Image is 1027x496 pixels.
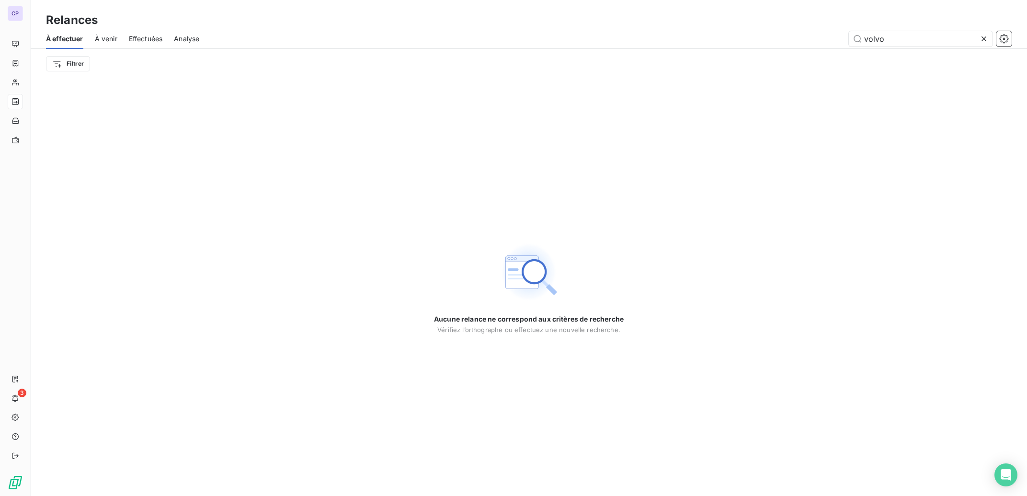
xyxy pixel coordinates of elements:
[18,389,26,397] span: 3
[849,31,993,46] input: Rechercher
[46,56,90,71] button: Filtrer
[498,242,559,303] img: Empty state
[174,34,199,44] span: Analyse
[8,6,23,21] div: CP
[437,326,620,334] span: Vérifiez l’orthographe ou effectuez une nouvelle recherche.
[994,463,1017,486] div: Open Intercom Messenger
[8,475,23,490] img: Logo LeanPay
[46,12,98,29] h3: Relances
[129,34,163,44] span: Effectuées
[95,34,117,44] span: À venir
[434,314,624,324] span: Aucune relance ne correspond aux critères de recherche
[46,34,83,44] span: À effectuer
